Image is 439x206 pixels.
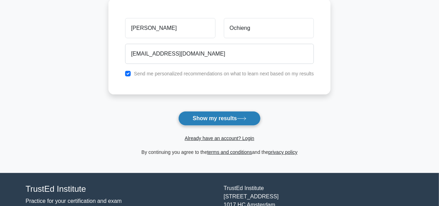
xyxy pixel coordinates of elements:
a: Practice for your certification and exam [26,198,122,204]
input: First name [125,18,215,38]
div: By continuing you agree to the and the [104,148,335,156]
h4: TrustEd Institute [26,184,216,194]
a: Already have an account? Login [185,135,254,141]
input: Email [125,44,314,64]
button: Show my results [178,111,260,126]
input: Last name [224,18,314,38]
a: privacy policy [268,149,298,155]
label: Send me personalized recommendations on what to learn next based on my results [134,71,314,76]
a: terms and conditions [207,149,252,155]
